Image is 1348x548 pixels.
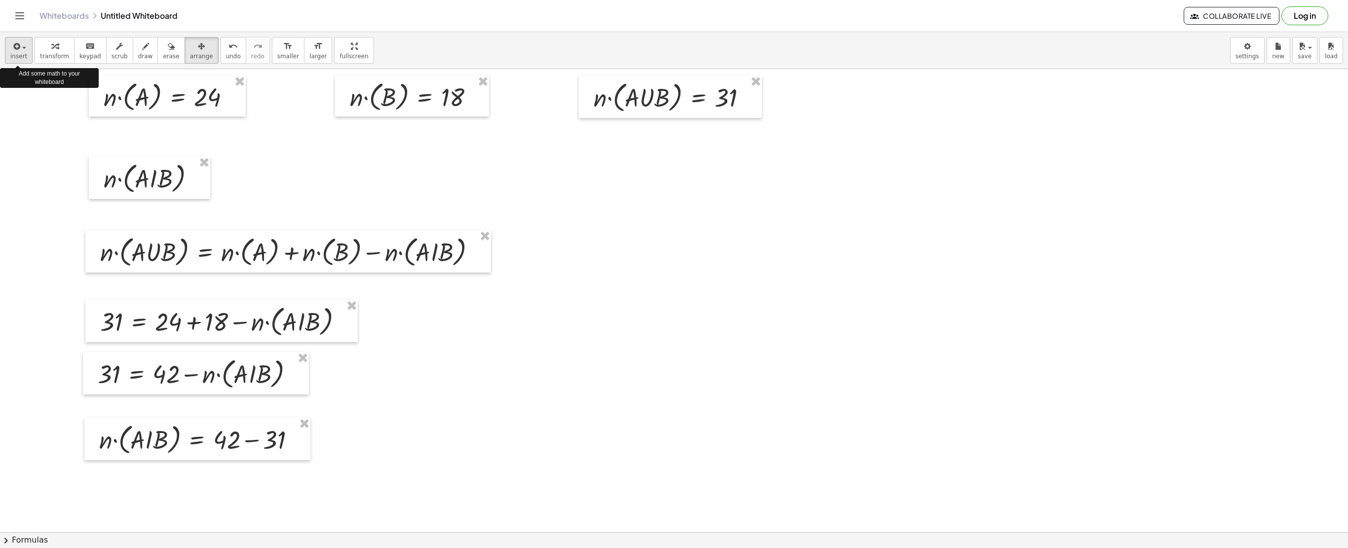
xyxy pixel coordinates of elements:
[157,37,185,64] button: erase
[339,53,368,60] span: fullscreen
[163,53,179,60] span: erase
[12,8,28,24] button: Toggle navigation
[226,53,241,60] span: undo
[1267,37,1290,64] button: new
[133,37,158,64] button: draw
[112,53,128,60] span: scrub
[1184,7,1279,25] button: Collaborate Live
[304,37,332,64] button: format_sizelarger
[313,40,323,52] i: format_size
[334,37,374,64] button: fullscreen
[138,53,153,60] span: draw
[74,37,107,64] button: keyboardkeypad
[1192,11,1271,20] span: Collaborate Live
[228,40,238,52] i: undo
[190,53,213,60] span: arrange
[39,11,89,21] a: Whiteboards
[1281,6,1328,25] button: Log in
[1272,53,1284,60] span: new
[1236,53,1259,60] span: settings
[253,40,262,52] i: redo
[1230,37,1265,64] button: settings
[251,53,264,60] span: redo
[5,37,33,64] button: insert
[1319,37,1343,64] button: load
[79,53,101,60] span: keypad
[10,53,27,60] span: insert
[221,37,246,64] button: undoundo
[277,53,299,60] span: smaller
[185,37,219,64] button: arrange
[283,40,293,52] i: format_size
[106,37,133,64] button: scrub
[1292,37,1317,64] button: save
[246,37,270,64] button: redoredo
[40,53,69,60] span: transform
[1325,53,1338,60] span: load
[1298,53,1311,60] span: save
[309,53,327,60] span: larger
[35,37,75,64] button: transform
[272,37,304,64] button: format_sizesmaller
[85,40,95,52] i: keyboard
